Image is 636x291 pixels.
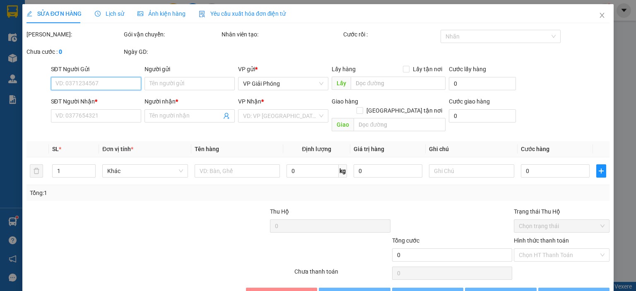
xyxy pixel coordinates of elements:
div: Người gửi [145,65,235,74]
div: Chưa cước : [26,47,122,56]
span: edit [26,11,32,17]
input: Cước giao hàng [449,109,516,123]
input: Dọc đường [354,118,446,131]
div: Cước rồi : [343,30,439,39]
strong: PHIẾU BIÊN NHẬN [21,55,66,72]
span: Ảnh kiện hàng [137,10,185,17]
input: VD: Bàn, Ghế [195,164,280,178]
button: delete [30,164,43,178]
button: Close [590,4,614,27]
span: Tên hàng [195,146,219,152]
span: Giao hàng [332,98,358,105]
span: Định lượng [302,146,331,152]
span: user-add [223,113,230,119]
span: Chọn trạng thái [519,220,605,232]
div: Gói vận chuyển: [124,30,219,39]
span: Lấy hàng [332,66,356,72]
input: Ghi Chú [429,164,514,178]
span: Lấy tận nơi [410,65,446,74]
span: Thu Hộ [270,208,289,215]
img: logo [4,29,17,58]
span: picture [137,11,143,17]
span: SỬA ĐƠN HÀNG [26,10,82,17]
span: plus [597,168,606,174]
div: VP gửi [238,65,328,74]
label: Cước giao hàng [449,98,490,105]
span: [GEOGRAPHIC_DATA] tận nơi [363,106,446,115]
span: Giao [332,118,354,131]
span: SL [52,146,59,152]
div: SĐT Người Gửi [51,65,141,74]
span: close [599,12,605,19]
div: SĐT Người Nhận [51,97,141,106]
b: 0 [59,48,62,55]
span: VP Giải Phóng [243,77,323,90]
div: Chưa thanh toán [294,267,391,281]
span: Giá trị hàng [354,146,384,152]
div: [PERSON_NAME]: [26,30,122,39]
span: SĐT XE 0867 585 938 [22,35,66,53]
input: Dọc đường [351,77,446,90]
span: Tổng cước [392,237,419,244]
strong: CHUYỂN PHÁT NHANH ĐÔNG LÝ [18,7,70,34]
span: Khác [107,165,183,177]
div: Ngày GD: [124,47,219,56]
div: Tổng: 1 [30,188,246,197]
th: Ghi chú [426,141,518,157]
button: plus [596,164,606,178]
label: Hình thức thanh toán [514,237,569,244]
span: Đơn vị tính [102,146,133,152]
span: GP1310250015 [71,43,120,51]
span: Lấy [332,77,351,90]
span: kg [339,164,347,178]
span: Lịch sử [95,10,124,17]
div: Nhân viên tạo: [222,30,342,39]
span: clock-circle [95,11,101,17]
div: Trạng thái Thu Hộ [514,207,609,216]
input: Cước lấy hàng [449,77,516,90]
div: Người nhận [145,97,235,106]
img: icon [199,11,205,17]
span: Cước hàng [521,146,549,152]
span: Yêu cầu xuất hóa đơn điện tử [199,10,286,17]
label: Cước lấy hàng [449,66,486,72]
span: VP Nhận [238,98,261,105]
